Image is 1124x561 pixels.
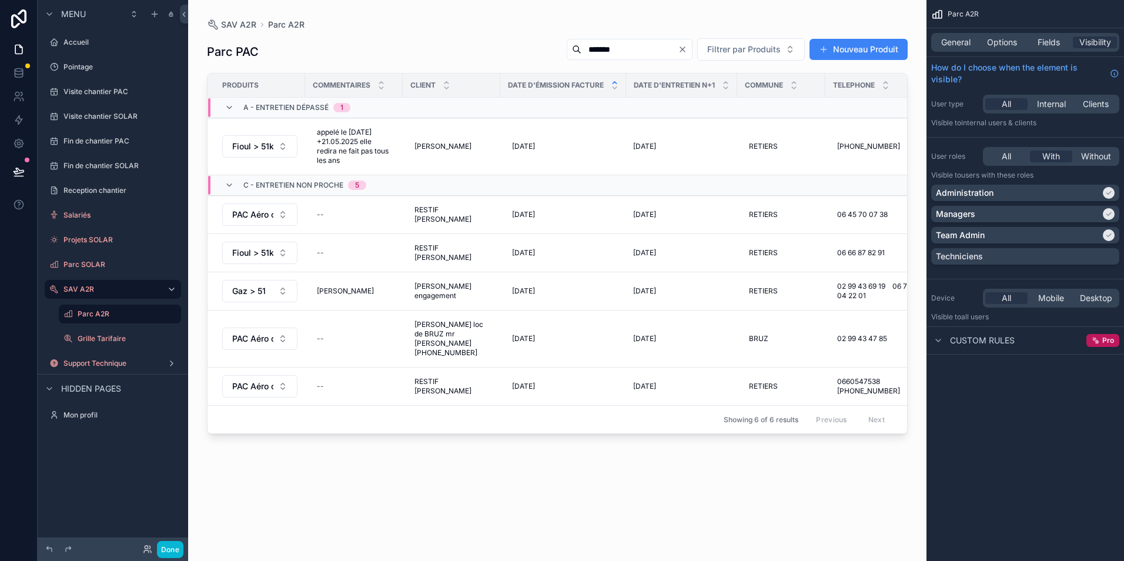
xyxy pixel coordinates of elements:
[243,103,329,112] span: a - entretien dépassé
[931,312,1119,322] p: Visible to
[317,128,391,165] span: appelé le [DATE] +21.05.2025 elle redira ne fait pas tous les ans
[313,81,370,90] span: Commentaires
[243,181,343,190] span: c - entretien non proche
[414,320,489,358] span: [PERSON_NAME] loc de BRUZ mr [PERSON_NAME] [PHONE_NUMBER]
[512,248,535,258] span: [DATE]
[317,210,324,219] div: --
[59,329,181,348] a: Grille Tarifaire
[232,141,273,152] span: Fioul > 51kw
[1081,151,1111,162] span: Without
[678,45,692,54] button: Clear
[633,334,656,343] span: [DATE]
[512,142,535,151] span: [DATE]
[512,334,535,343] span: [DATE]
[931,171,1119,180] p: Visible to
[63,260,179,269] label: Parc SOLAR
[63,136,179,146] label: Fin de chantier PAC
[1002,292,1011,304] span: All
[508,81,604,90] span: Date d'émission facture
[63,186,179,195] label: Reception chantier
[157,541,183,558] button: Done
[268,19,305,31] a: Parc A2R
[512,286,535,296] span: [DATE]
[948,9,979,19] span: Parc A2R
[45,156,181,175] a: Fin de chantier SOLAR
[45,33,181,52] a: Accueil
[45,206,181,225] a: Salariés
[63,112,179,121] label: Visite chantier SOLAR
[61,8,86,20] span: Menu
[837,142,900,151] span: [PHONE_NUMBER]
[633,248,656,258] span: [DATE]
[63,359,162,368] label: Support Technique
[936,187,993,199] p: Administration
[931,62,1119,85] a: How do I choose when the element is visible?
[45,406,181,425] a: Mon profil
[63,161,179,171] label: Fin de chantier SOLAR
[45,354,181,373] a: Support Technique
[410,81,436,90] span: Client
[63,211,179,220] label: Salariés
[63,62,179,72] label: Pointage
[221,19,256,31] span: SAV A2R
[931,99,978,109] label: User type
[61,383,121,395] span: Hidden pages
[317,286,374,296] span: [PERSON_NAME]
[837,334,887,343] span: 02 99 43 47 85
[207,19,256,31] a: SAV A2R
[222,375,297,398] button: Select Button
[63,38,179,47] label: Accueil
[414,282,489,300] span: [PERSON_NAME] engagement
[78,309,174,319] label: Parc A2R
[512,382,535,391] span: [DATE]
[222,328,297,350] button: Select Button
[961,118,1036,127] span: Internal users & clients
[222,242,297,264] button: Select Button
[950,335,1015,346] span: Custom rules
[414,377,489,396] span: RESTIF [PERSON_NAME]
[931,152,978,161] label: User roles
[931,293,978,303] label: Device
[317,382,324,391] div: --
[45,107,181,126] a: Visite chantier SOLAR
[232,285,266,297] span: Gaz > 51
[222,81,259,90] span: Produits
[63,410,179,420] label: Mon profil
[1102,336,1114,345] span: Pro
[222,280,297,302] button: Select Button
[414,205,489,224] span: RESTIF [PERSON_NAME]
[512,210,535,219] span: [DATE]
[1079,36,1111,48] span: Visibility
[1002,151,1011,162] span: All
[63,235,179,245] label: Projets SOLAR
[207,44,259,60] h1: Parc PAC
[232,380,273,392] span: PAC Aéro ou Géo
[697,38,805,61] button: Select Button
[222,203,297,226] button: Select Button
[809,39,908,60] button: Nouveau Produit
[707,44,781,55] span: Filtrer par Produits
[837,248,885,258] span: 06 66 87 82 91
[833,81,875,90] span: Telephone
[222,135,297,158] button: Select Button
[633,286,656,296] span: [DATE]
[745,81,783,90] span: Commune
[941,36,971,48] span: General
[78,334,179,343] label: Grille Tarifaire
[987,36,1017,48] span: Options
[45,132,181,151] a: Fin de chantier PAC
[633,142,656,151] span: [DATE]
[633,210,656,219] span: [DATE]
[59,305,181,323] a: Parc A2R
[961,171,1033,179] span: Users with these roles
[1038,292,1064,304] span: Mobile
[837,210,888,219] span: 06 45 70 07 38
[633,382,656,391] span: [DATE]
[749,334,768,343] span: BRUZ
[936,229,985,241] p: Team Admin
[931,62,1105,85] span: How do I choose when the element is visible?
[931,118,1119,128] p: Visible to
[837,282,911,300] span: 02 99 43 69 19 06 79 04 22 01
[1037,98,1066,110] span: Internal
